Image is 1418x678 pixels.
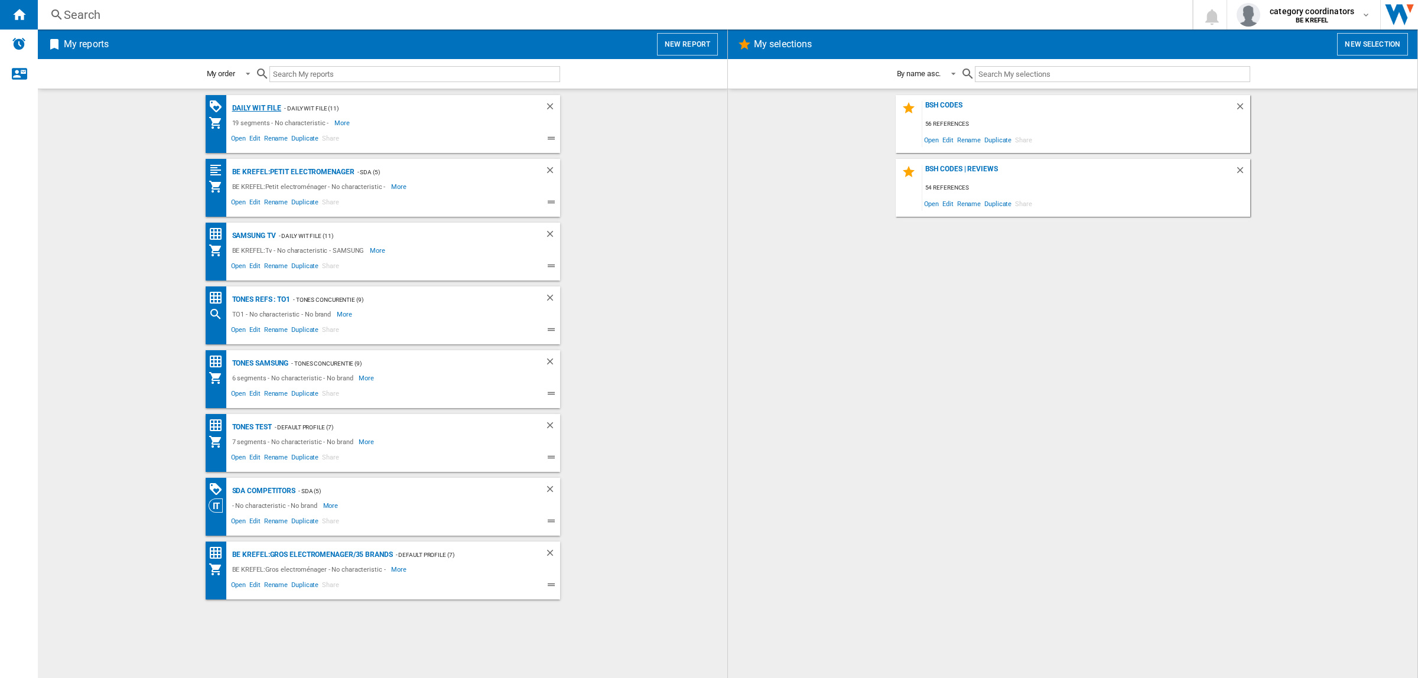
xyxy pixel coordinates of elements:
[207,69,235,78] div: My order
[922,195,941,211] span: Open
[370,243,387,257] span: More
[545,547,560,562] div: Delete
[545,292,560,307] div: Delete
[955,132,983,148] span: Rename
[295,484,521,498] div: - SDA (5)
[209,243,229,257] div: My Assortment
[248,388,262,402] span: Edit
[545,101,560,116] div: Delete
[209,291,229,305] div: Price Matrix
[209,163,229,178] div: Quartiles grid
[1296,17,1328,24] b: BE KREFEL
[983,195,1013,211] span: Duplicate
[657,33,718,56] button: New report
[209,482,229,497] div: PROMOTIONS Matrix
[320,452,341,466] span: Share
[248,324,262,338] span: Edit
[209,99,229,114] div: PROMOTIONS Matrix
[248,452,262,466] span: Edit
[229,324,248,338] span: Open
[320,324,341,338] span: Share
[209,562,229,576] div: My Assortment
[209,180,229,194] div: My Assortment
[281,101,521,116] div: - Daily WIT File (11)
[229,388,248,402] span: Open
[545,356,560,371] div: Delete
[262,388,290,402] span: Rename
[248,516,262,530] span: Edit
[922,165,1235,181] div: BSH codes | Reviews
[229,197,248,211] span: Open
[1270,5,1354,17] span: category coordinators
[229,498,323,513] div: - No characteristic - No brand
[334,116,352,130] span: More
[262,260,290,275] span: Rename
[290,452,320,466] span: Duplicate
[229,133,248,147] span: Open
[290,260,320,275] span: Duplicate
[229,292,290,307] div: Tones refs : TO1
[359,371,376,385] span: More
[229,356,289,371] div: Tones Samsung
[320,133,341,147] span: Share
[262,197,290,211] span: Rename
[290,516,320,530] span: Duplicate
[320,388,341,402] span: Share
[288,356,521,371] div: - Tones concurentie (9)
[1235,165,1250,181] div: Delete
[209,307,229,321] div: Search
[262,579,290,594] span: Rename
[229,229,276,243] div: Samsung TV
[229,452,248,466] span: Open
[248,579,262,594] span: Edit
[922,117,1250,132] div: 56 references
[229,420,272,435] div: Tones test
[941,195,955,211] span: Edit
[248,197,262,211] span: Edit
[262,324,290,338] span: Rename
[262,133,290,147] span: Rename
[229,516,248,530] span: Open
[272,420,521,435] div: - Default profile (7)
[209,354,229,369] div: Price Matrix
[248,133,262,147] span: Edit
[752,33,814,56] h2: My selections
[229,101,282,116] div: Daily WIT file
[359,435,376,449] span: More
[209,227,229,242] div: Price Matrix
[229,484,296,498] div: SDA competitors
[320,260,341,275] span: Share
[248,260,262,275] span: Edit
[229,243,370,257] div: BE KREFEL:Tv - No characteristic - SAMSUNG
[391,562,408,576] span: More
[897,69,941,78] div: By name asc.
[269,66,560,82] input: Search My reports
[229,260,248,275] span: Open
[229,562,392,576] div: BE KREFEL:Gros electroménager - No characteristic -
[209,435,229,449] div: My Assortment
[229,579,248,594] span: Open
[290,388,320,402] span: Duplicate
[1237,3,1260,27] img: profile.jpg
[941,132,955,148] span: Edit
[983,132,1013,148] span: Duplicate
[922,181,1250,195] div: 54 references
[545,229,560,243] div: Delete
[1013,132,1034,148] span: Share
[955,195,983,211] span: Rename
[320,516,341,530] span: Share
[229,547,393,562] div: BE KREFEL:Gros electromenager/35 brands
[320,197,341,211] span: Share
[262,452,290,466] span: Rename
[290,579,320,594] span: Duplicate
[922,101,1235,117] div: BSH Codes
[229,116,335,130] div: 19 segments - No characteristic -
[1337,33,1408,56] button: New selection
[290,292,521,307] div: - Tones concurentie (9)
[61,33,111,56] h2: My reports
[229,371,359,385] div: 6 segments - No characteristic - No brand
[320,579,341,594] span: Share
[229,435,359,449] div: 7 segments - No characteristic - No brand
[290,324,320,338] span: Duplicate
[209,498,229,513] div: Category View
